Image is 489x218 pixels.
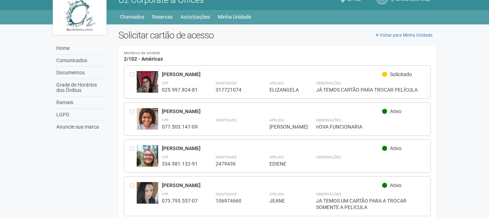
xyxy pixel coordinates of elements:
a: Minha Unidade [218,12,251,22]
img: user.jpg [137,71,158,100]
div: nOVA FUNCIONARIA [316,124,425,130]
div: [PERSON_NAME] [269,124,298,130]
div: 025.997.824-81 [162,87,198,93]
div: Entre em contato com a Aministração para solicitar o cancelamento ou 2a via [130,145,137,167]
a: Documentos [55,67,108,79]
span: Ativo [390,145,401,151]
a: Grade de Horários dos Ônibus [55,79,108,97]
div: JÁ TEMOS CARTÃO PARA TROCAR PELÍCULA [316,87,425,93]
div: 073.795.557-07 [162,198,198,204]
strong: Identidade [216,118,237,122]
a: LGPD [55,109,108,121]
strong: Observações [316,155,341,159]
a: Autorizações [180,12,210,22]
strong: CPF [162,192,169,196]
img: user.jpg [137,108,158,137]
h2: Solicitar cartão de acesso [118,30,437,41]
div: 334.981.132-91 [162,161,198,167]
div: [PERSON_NAME] [162,108,382,115]
strong: Apelido [269,118,284,122]
strong: CPF [162,81,169,85]
a: Voltar para Minha Unidade [372,30,436,41]
strong: Apelido [269,192,284,196]
a: Ramais [55,97,108,109]
strong: Apelido [269,81,284,85]
a: Chamados [120,12,144,22]
div: Entre em contato com a Aministração para solicitar o cancelamento ou 2a via [130,108,137,130]
div: 2479436 [216,161,251,167]
div: [PERSON_NAME] [162,145,382,152]
a: Reservas [152,12,173,22]
span: Ativo [390,108,401,114]
strong: Observações [316,192,341,196]
a: Anuncie sua marca [55,121,108,133]
div: [PERSON_NAME] [162,71,382,78]
span: Ativo [390,182,401,188]
div: JA TEMOS UM CARTÃO PARA A TROCAR SOMENTE A PELICULA [316,198,425,210]
div: 317721074 [216,87,251,93]
strong: Identidade [216,155,237,159]
div: Entre em contato com a Aministração para solicitar o cancelamento ou 2a via [130,71,137,93]
a: Comunicados [55,55,108,67]
img: user.jpg [137,182,158,210]
h4: 2/102 - Américas [124,51,431,62]
div: 077.503.147-09 [162,124,198,130]
strong: Identidade [216,81,237,85]
strong: CPF [162,155,169,159]
strong: Observações [316,81,341,85]
div: EDIENE [269,161,298,167]
img: user.jpg [137,145,158,177]
div: ELIZANGELA [269,87,298,93]
strong: CPF [162,118,169,122]
a: Home [55,42,108,55]
strong: Apelido [269,155,284,159]
div: 106974660 [216,198,251,204]
small: Membros da unidade [124,51,431,55]
div: Entre em contato com a Aministração para solicitar o cancelamento ou 2a via [130,182,137,210]
div: JEANE [269,198,298,204]
div: [PERSON_NAME] [162,182,382,189]
strong: Identidade [216,192,237,196]
span: Solicitado [390,71,412,77]
strong: Observações [316,118,341,122]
